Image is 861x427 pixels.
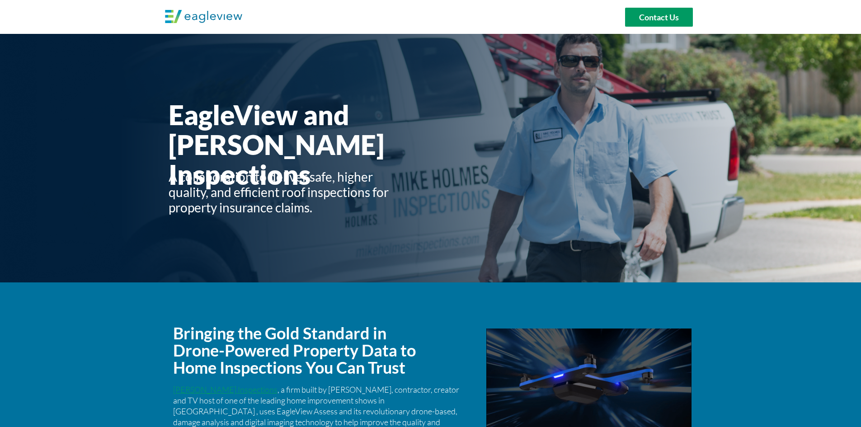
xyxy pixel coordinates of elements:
a: Contact Us [625,8,693,27]
a: [PERSON_NAME] Inspections [173,385,278,394]
span: A collaboration to deliver safe, higher quality, and efficient roof inspections for property insu... [169,169,389,215]
strong: Contact Us [639,12,679,22]
span: Bringing the Gold Standard in Drone-Powered Property Data to Home Inspections You Can Trust [173,323,416,377]
span: EagleView and [PERSON_NAME] Inspections [169,99,384,191]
